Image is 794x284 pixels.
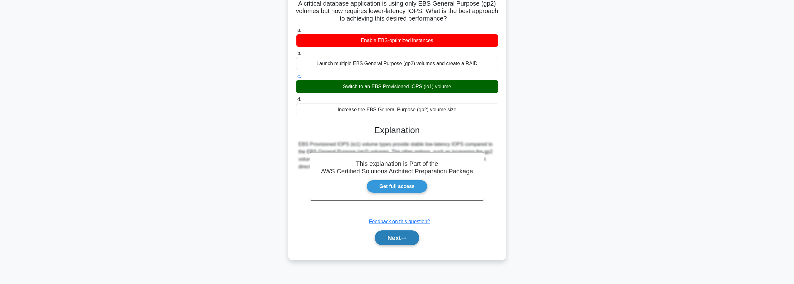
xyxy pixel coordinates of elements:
[367,180,427,193] a: Get full access
[297,97,301,102] span: d.
[297,51,301,56] span: b.
[296,103,498,116] div: Increase the EBS General Purpose (gp2) volume size
[300,125,494,136] h3: Explanation
[296,80,498,93] div: Switch to an EBS Provisioned IOPS (io1) volume
[296,34,498,47] div: Enable EBS-optimized instances
[375,230,419,245] button: Next
[297,27,301,33] span: a.
[297,74,301,79] span: c.
[369,219,430,224] a: Feedback on this question?
[299,141,496,171] div: EBS Provisioned IOPS (io1) volume types provide stable low-latency IOPS compared to the EBS Gener...
[296,57,498,70] div: Launch multiple EBS General Purpose (gp2) volumes and create a RAID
